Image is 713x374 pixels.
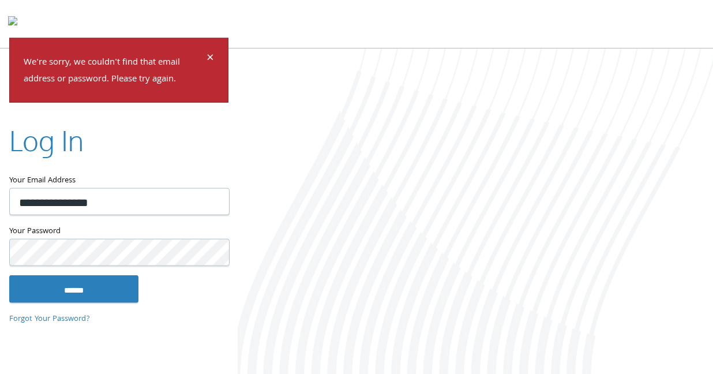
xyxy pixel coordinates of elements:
button: Dismiss alert [207,53,214,66]
img: todyl-logo-dark.svg [8,12,17,35]
label: Your Password [9,224,228,238]
p: We're sorry, we couldn't find that email address or password. Please try again. [24,55,205,88]
h2: Log In [9,121,84,159]
span: × [207,48,214,70]
a: Forgot Your Password? [9,313,90,326]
